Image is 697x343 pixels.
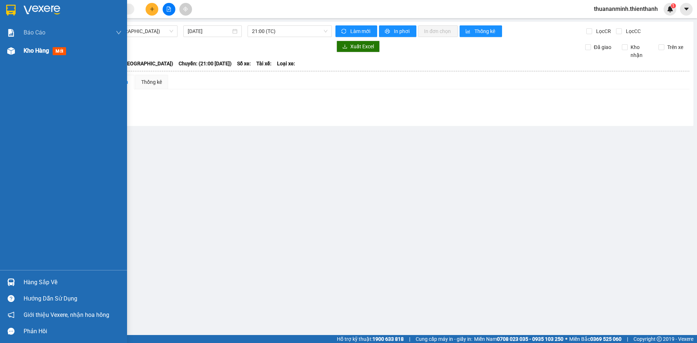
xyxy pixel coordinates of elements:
[627,335,628,343] span: |
[341,29,347,34] span: sync
[3,35,19,213] img: HFRrbPx.png
[46,13,102,29] span: Gửi:
[623,27,642,35] span: Lọc CC
[24,293,122,304] div: Hướng dẫn sử dụng
[63,4,84,12] span: [DATE]
[350,27,371,35] span: Làm mới
[166,7,171,12] span: file-add
[664,43,686,51] span: Trên xe
[497,336,563,342] strong: 0708 023 035 - 0935 103 250
[337,335,404,343] span: Hỗ trợ kỹ thuật:
[237,60,251,68] span: Số xe:
[588,4,664,13] span: thuananminh.thienthanh
[163,3,175,16] button: file-add
[335,25,377,37] button: syncLàm mới
[24,277,122,288] div: Hàng sắp về
[569,335,621,343] span: Miền Bắc
[337,41,380,52] button: downloadXuất Excel
[179,3,192,16] button: aim
[256,60,272,68] span: Tài xế:
[146,3,158,16] button: plus
[46,30,78,43] span: ANH LỆNH - 0367136181
[116,30,122,36] span: down
[183,7,188,12] span: aim
[252,26,327,37] span: 21:00 (TC)
[150,7,155,12] span: plus
[8,295,15,302] span: question-circle
[565,338,567,340] span: ⚪️
[6,5,16,16] img: logo-vxr
[672,3,674,8] span: 1
[46,4,84,12] span: 20:36
[277,60,295,68] span: Loại xe:
[7,29,15,37] img: solution-icon
[24,326,122,337] div: Phản hồi
[385,29,391,34] span: printer
[24,310,109,319] span: Giới thiệu Vexere, nhận hoa hồng
[8,328,15,335] span: message
[24,47,49,54] span: Kho hàng
[628,43,653,59] span: Kho nhận
[667,6,673,12] img: icon-new-feature
[8,311,15,318] span: notification
[394,27,411,35] span: In phơi
[46,45,61,54] strong: ĐC:
[460,25,502,37] button: bar-chartThống kê
[680,3,693,16] button: caret-down
[53,47,66,55] span: mới
[683,6,690,12] span: caret-down
[465,29,472,34] span: bar-chart
[188,27,231,35] input: 12/10/2025
[46,13,102,29] span: Văn Phòng An Minh
[409,335,410,343] span: |
[474,27,496,35] span: Thống kê
[593,27,612,35] span: Lọc CR
[7,47,15,55] img: warehouse-icon
[372,336,404,342] strong: 1900 633 818
[671,3,676,8] sup: 1
[141,78,162,86] div: Thống kê
[590,336,621,342] strong: 0369 525 060
[474,335,563,343] span: Miền Nam
[179,60,232,68] span: Chuyến: (21:00 [DATE])
[379,25,416,37] button: printerIn phơi
[591,43,614,51] span: Đã giao
[416,335,472,343] span: Cung cấp máy in - giấy in:
[24,28,45,37] span: Báo cáo
[657,336,662,342] span: copyright
[7,278,15,286] img: warehouse-icon
[418,25,458,37] button: In đơn chọn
